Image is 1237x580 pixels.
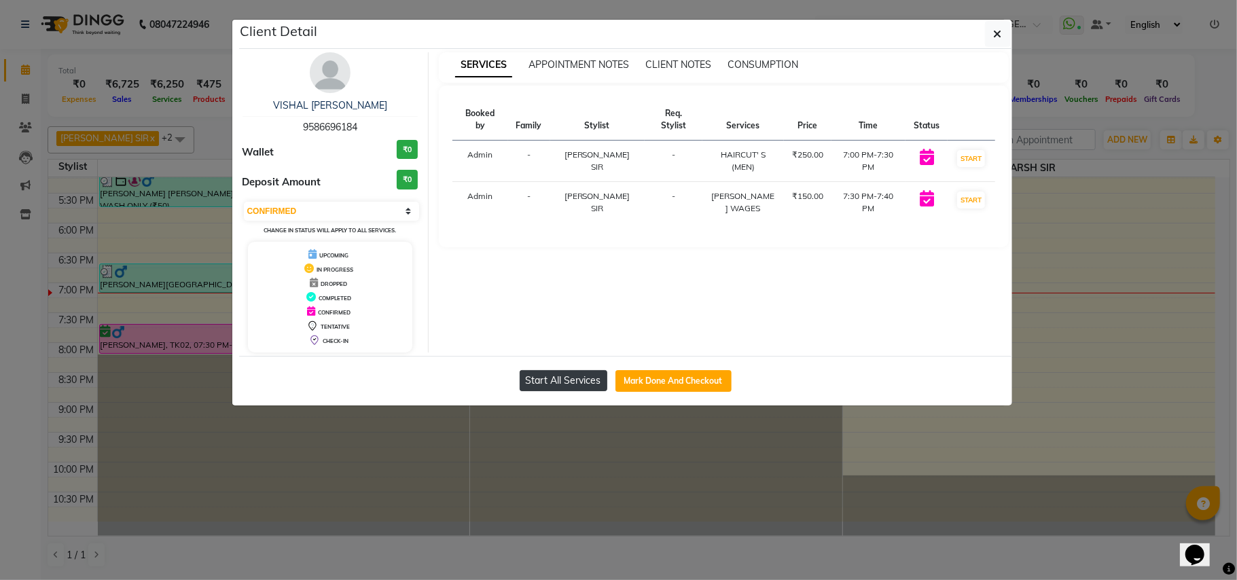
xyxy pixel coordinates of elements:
div: ₹250.00 [792,149,823,161]
img: avatar [310,52,351,93]
span: Wallet [243,145,274,160]
button: Start All Services [520,370,607,391]
th: Services [702,99,784,141]
h5: Client Detail [240,21,318,41]
th: Req. Stylist [645,99,702,141]
span: [PERSON_NAME] SIR [564,149,630,172]
span: Deposit Amount [243,175,321,190]
th: Time [831,99,906,141]
h3: ₹0 [397,140,418,160]
button: START [957,150,985,167]
th: Family [508,99,550,141]
span: DROPPED [321,280,347,287]
td: - [508,141,550,182]
span: CHECK-IN [323,338,348,344]
th: Booked by [452,99,508,141]
span: CLIENT NOTES [645,58,711,71]
span: APPOINTMENT NOTES [528,58,629,71]
iframe: chat widget [1180,526,1223,566]
span: [PERSON_NAME] SIR [564,191,630,213]
td: Admin [452,182,508,223]
td: 7:00 PM-7:30 PM [831,141,906,182]
div: [PERSON_NAME] WAGES [711,190,776,215]
td: - [508,182,550,223]
span: CONSUMPTION [728,58,798,71]
button: START [957,192,985,209]
a: VISHAL [PERSON_NAME] [273,99,387,111]
span: SERVICES [455,53,512,77]
td: - [645,141,702,182]
h3: ₹0 [397,170,418,189]
div: HAIRCUT' S (MEN) [711,149,776,173]
td: Admin [452,141,508,182]
div: ₹150.00 [792,190,823,202]
th: Status [906,99,948,141]
span: COMPLETED [319,295,351,302]
th: Price [784,99,831,141]
span: 9586696184 [303,121,357,133]
small: Change in status will apply to all services. [264,227,396,234]
td: 7:30 PM-7:40 PM [831,182,906,223]
span: UPCOMING [319,252,348,259]
span: IN PROGRESS [317,266,353,273]
span: TENTATIVE [321,323,350,330]
button: Mark Done And Checkout [615,370,732,392]
th: Stylist [550,99,645,141]
td: - [645,182,702,223]
span: CONFIRMED [318,309,351,316]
